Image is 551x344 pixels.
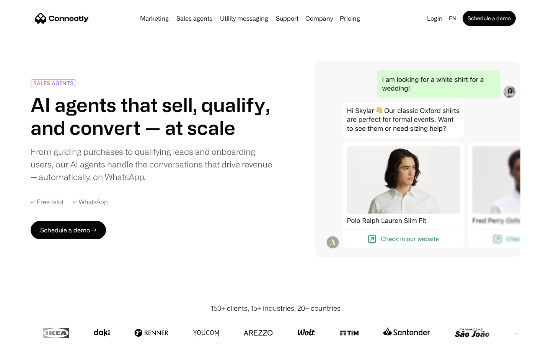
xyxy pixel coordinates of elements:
[305,13,333,24] div: Company
[31,93,272,139] h1: AI agents that sell, qualify, and convert — at scale
[137,15,172,21] a: Marketing
[31,145,272,183] div: From guiding purchases to qualifying leads and onboarding users, our AI agents handle the convers...
[73,198,108,206] div: ✓ WhatsApp
[337,15,363,21] a: Pricing
[15,331,46,341] ul: Language list
[8,330,46,341] aside: Language selected: English
[424,13,446,24] a: Login
[33,80,73,86] div: SALES AGENTS
[31,198,64,206] div: ✓ Free pilot
[463,11,516,26] a: Schedule a demo
[211,303,341,313] div: 150+ clients, 15+ industries, 20+ countries
[449,13,456,24] div: en
[217,15,271,21] a: Utility messaging
[31,221,106,239] a: Schedule a demo →
[173,15,215,21] a: Sales agents
[273,15,302,21] a: Support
